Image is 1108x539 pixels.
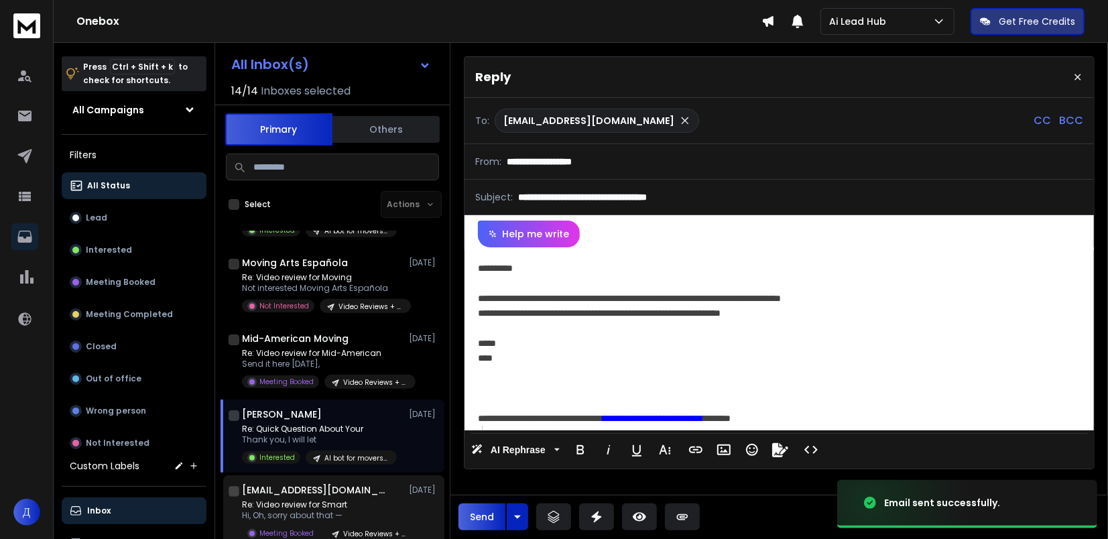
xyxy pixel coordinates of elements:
h1: All Campaigns [72,103,144,117]
p: [EMAIL_ADDRESS][DOMAIN_NAME] [503,114,674,127]
p: Re: Quick Question About Your [242,424,397,434]
h1: [PERSON_NAME] [242,408,322,421]
p: Closed [86,341,117,352]
p: [DATE] [409,485,439,495]
p: Video Reviews + HeyGen subflow [338,302,403,312]
div: Email sent successfully. [884,496,1000,510]
p: BCC [1059,113,1083,129]
button: Inbox [62,497,206,524]
p: Subject: [475,190,513,204]
p: [DATE] [409,409,439,420]
span: AI Rephrase [488,444,548,456]
button: Lead [62,204,206,231]
button: Italic (Ctrl+I) [596,436,621,463]
button: Signature [767,436,793,463]
button: Bold (Ctrl+B) [568,436,593,463]
h1: Onebox [76,13,761,29]
button: Primary [225,113,332,145]
button: Help me write [478,221,580,247]
button: Others [332,115,440,144]
h3: Inboxes selected [261,83,351,99]
label: Select [245,199,271,210]
button: Out of office [62,365,206,392]
p: From: [475,155,501,168]
p: AI bot for movers MD [324,453,389,463]
p: Thank you, I will let [242,434,397,445]
button: Emoticons [739,436,765,463]
button: Underline (Ctrl+U) [624,436,650,463]
p: [DATE] [409,333,439,344]
button: Insert Link (Ctrl+K) [683,436,709,463]
p: [DATE] [409,257,439,268]
p: Get Free Credits [999,15,1075,28]
span: 14 / 14 [231,83,258,99]
p: Meeting Booked [259,528,314,538]
p: Wrong person [86,406,146,416]
button: Meeting Booked [62,269,206,296]
p: Interested [259,453,295,463]
h1: Mid-American Moving [242,332,349,345]
h3: Filters [62,145,206,164]
p: Inbox [87,505,111,516]
p: Out of office [86,373,141,384]
p: Meeting Booked [259,377,314,387]
p: To: [475,114,489,127]
p: Not Interested [86,438,149,448]
p: Lead [86,213,107,223]
p: Hi, Oh, sorry about that — [242,510,403,521]
p: Re: Video review for Mid-American [242,348,403,359]
button: All Campaigns [62,97,206,123]
button: All Status [62,172,206,199]
h3: Custom Labels [70,459,139,473]
button: Wrong person [62,398,206,424]
button: Get Free Credits [971,8,1085,35]
button: Insert Image (Ctrl+P) [711,436,737,463]
button: More Text [652,436,678,463]
p: All Status [87,180,130,191]
p: Interested [86,245,132,255]
p: Ai Lead Hub [829,15,891,28]
p: Reply [475,68,511,86]
p: Not Interested [259,301,309,311]
button: Д [13,499,40,526]
button: Not Interested [62,430,206,457]
p: CC [1034,113,1051,129]
p: Meeting Completed [86,309,173,320]
button: All Inbox(s) [221,51,442,78]
img: logo [13,13,40,38]
h1: Moving Arts Española [242,256,348,269]
p: Not interested Moving Arts Española [242,283,403,294]
h1: [EMAIL_ADDRESS][DOMAIN_NAME] [242,483,389,497]
button: AI Rephrase [469,436,562,463]
h1: All Inbox(s) [231,58,309,71]
p: Video Reviews + HeyGen subflow [343,377,408,387]
button: Meeting Completed [62,301,206,328]
button: Send [458,503,505,530]
button: Code View [798,436,824,463]
p: Video Reviews + HeyGen subflow [343,529,408,539]
button: Closed [62,333,206,360]
p: Press to check for shortcuts. [83,60,188,87]
p: AI bot for movers MD [324,226,389,236]
p: Re: Video review for Smart [242,499,403,510]
span: Ctrl + Shift + k [110,59,175,74]
p: Send it here [DATE], [242,359,403,369]
button: Interested [62,237,206,263]
p: Re: Video review for Moving [242,272,403,283]
p: Meeting Booked [86,277,156,288]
